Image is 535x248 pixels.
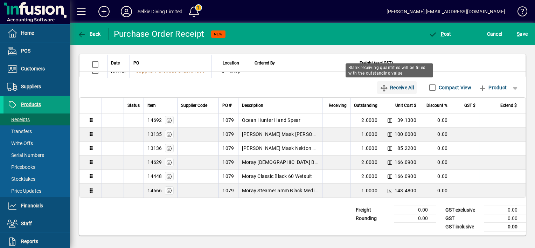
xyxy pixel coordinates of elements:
button: Add [93,5,115,18]
td: 2.0000 [350,113,381,128]
button: Product [475,81,510,94]
span: Discount % [426,102,447,109]
span: Item [147,102,156,109]
span: Reports [21,239,38,244]
td: Moray [DEMOGRAPHIC_DATA] Black 16 Wetsuit [238,156,322,170]
span: Receive All [380,82,414,93]
td: 0.00 [420,128,451,142]
span: Description [242,102,263,109]
span: Unit Cost $ [395,102,416,109]
td: 0.00 [484,206,526,214]
button: Change Price Levels [385,129,395,139]
a: Serial Numbers [4,149,70,161]
span: NEW [214,32,223,36]
span: PO # [222,102,231,109]
div: 13136 [147,145,162,152]
a: Transfers [4,125,70,137]
button: Change Price Levels [385,143,395,153]
td: Freight [352,206,394,214]
a: Staff [4,215,70,233]
a: Suppliers [4,78,70,96]
span: Receipts [7,117,30,122]
span: PO [133,59,139,67]
button: Save [515,28,529,40]
div: 14692 [147,117,162,124]
div: Ordered By [255,59,352,67]
a: Home [4,25,70,42]
td: 1079 [218,113,238,128]
span: Staff [21,221,32,226]
td: Moray Steamer 5mm Black Medium [238,184,322,198]
button: Back [76,28,103,40]
button: Receive All [377,81,417,94]
td: 1.0000 [350,142,381,156]
td: 1.0000 [350,128,381,142]
button: Change Price Levels [385,157,395,167]
span: 100.0000 [395,131,416,138]
button: Change Price Levels [385,186,395,195]
td: 0.00 [420,156,451,170]
td: 1079 [218,128,238,142]
a: POS [4,42,70,60]
span: ave [517,28,528,40]
div: [PERSON_NAME] [EMAIL_ADDRESS][DOMAIN_NAME] [387,6,505,17]
span: Receiving [329,102,347,109]
div: PO [133,59,208,67]
span: Cancel [487,28,502,40]
a: Receipts [4,113,70,125]
span: POS [21,48,30,54]
td: 0.00 [420,142,451,156]
a: Write Offs [4,137,70,149]
span: Price Updates [7,188,41,194]
div: 14448 [147,173,162,180]
span: 39.1300 [397,117,416,124]
a: Customers [4,60,70,78]
span: Supplier Purchase Order [136,68,190,74]
div: Date [111,59,126,67]
button: Change Price Levels [385,171,395,181]
span: Product [478,82,507,93]
div: 13135 [147,131,162,138]
td: [PERSON_NAME] Mask [PERSON_NAME] [238,128,322,142]
span: Supplier Code [181,102,207,109]
td: Rounding [352,214,394,222]
span: Transfers [7,129,32,134]
td: 1079 [218,156,238,170]
td: 1079 [218,184,238,198]
label: Compact View [437,84,471,91]
span: 143.4800 [395,187,416,194]
span: Extend $ [500,102,517,109]
button: Profile [115,5,138,18]
a: Financials [4,197,70,215]
span: Date [111,59,120,67]
td: 2.0000 [350,156,381,170]
div: Selkie Diving Limited [138,6,183,17]
button: Cancel [485,28,504,40]
td: 1079 [218,142,238,156]
button: Change Price Levels [385,115,395,125]
td: 1079 [218,170,238,184]
a: Price Updates [4,185,70,197]
a: Pricebooks [4,161,70,173]
span: Financials [21,203,43,208]
span: Outstanding [354,102,377,109]
td: 0.00 [420,184,451,198]
td: 0.00 [420,170,451,184]
span: Pricebooks [7,164,35,170]
div: Freight (excl GST) [360,59,517,67]
td: Ocean Hunter Hand Spear [238,113,322,128]
span: Products [21,102,41,107]
td: GST exclusive [442,206,484,214]
div: Purchase Order Receipt [114,28,204,40]
td: 1.0000 [350,184,381,198]
span: Freight (excl GST) [360,59,393,67]
td: 0.00 [484,214,526,222]
td: 0.00 [420,113,451,128]
td: 0.00 [484,222,526,231]
app-page-header-button: Back [70,28,109,40]
div: 14629 [147,159,162,166]
span: S [517,31,520,37]
span: Status [127,102,140,109]
span: GST $ [464,102,475,109]
a: Stocktakes [4,173,70,185]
